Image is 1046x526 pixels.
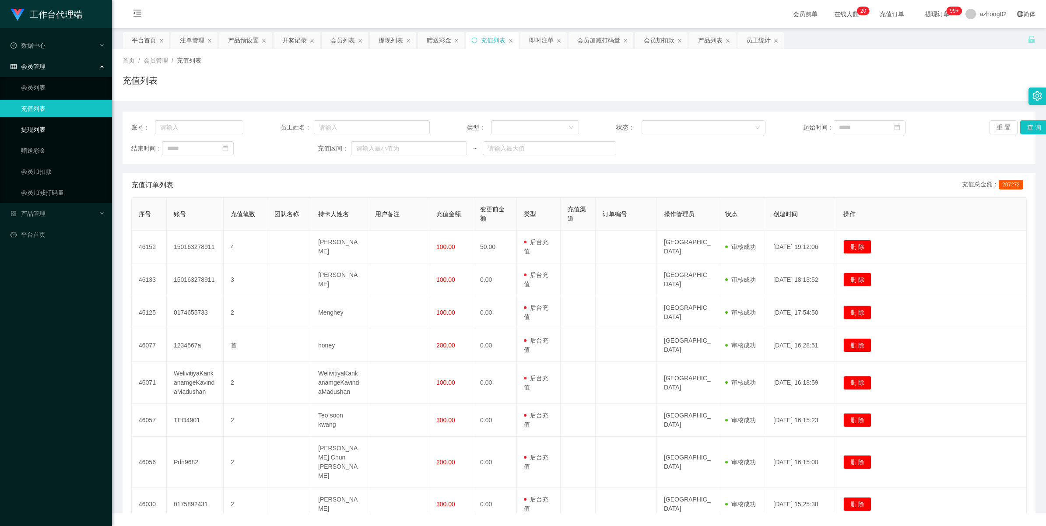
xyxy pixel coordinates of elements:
td: 46056 [132,437,167,488]
span: 充值订单列表 [131,180,173,190]
i: 图标: global [1017,11,1023,17]
td: [DATE] 16:15:23 [766,404,836,437]
div: 充值列表 [481,32,505,49]
span: 状态 [725,210,737,217]
i: 图标: close [207,38,212,43]
span: / [172,57,173,64]
div: 产品预设置 [228,32,259,49]
span: 提现订单 [921,11,954,17]
td: [PERSON_NAME] [311,231,368,263]
button: 删 除 [843,413,871,427]
button: 删 除 [843,338,871,352]
i: 图标: setting [1032,91,1042,101]
td: 0.00 [473,329,517,362]
span: 后台充值 [524,412,548,428]
td: 0.00 [473,296,517,329]
span: 300.00 [436,501,455,508]
span: 类型 [524,210,536,217]
span: 会员管理 [144,57,168,64]
span: 审核成功 [725,459,756,466]
span: 持卡人姓名 [318,210,349,217]
i: 图标: calendar [894,124,900,130]
td: 46057 [132,404,167,437]
i: 图标: calendar [222,145,228,151]
span: 充值列表 [177,57,201,64]
td: [GEOGRAPHIC_DATA] [657,263,718,296]
td: [PERSON_NAME] [311,263,368,296]
td: 46071 [132,362,167,404]
button: 重 置 [990,120,1018,134]
td: 2 [224,437,267,488]
span: 首页 [123,57,135,64]
button: 删 除 [843,305,871,319]
a: 会员列表 [21,79,105,96]
button: 删 除 [843,376,871,390]
button: 删 除 [843,273,871,287]
span: 序号 [139,210,151,217]
input: 请输入 [314,120,430,134]
div: 注单管理 [180,32,204,49]
p: 2 [860,7,863,15]
td: 0.00 [473,488,517,521]
td: [GEOGRAPHIC_DATA] [657,437,718,488]
div: 会员列表 [330,32,355,49]
i: 图标: down [755,125,760,131]
div: 平台首页 [132,32,156,49]
span: 操作管理员 [664,210,695,217]
span: 后台充值 [524,496,548,512]
button: 删 除 [843,497,871,511]
h1: 充值列表 [123,74,158,87]
span: 100.00 [436,243,455,250]
td: 150163278911 [167,263,224,296]
td: 50.00 [473,231,517,263]
a: 提现列表 [21,121,105,138]
td: [DATE] 18:13:52 [766,263,836,296]
div: 充值总金额： [962,180,1027,190]
span: 审核成功 [725,309,756,316]
i: 图标: check-circle-o [11,42,17,49]
i: 图标: close [406,38,411,43]
i: 图标: close [725,38,730,43]
span: 充值笔数 [231,210,255,217]
td: Teo soon kwang [311,404,368,437]
td: 首 [224,329,267,362]
td: 0.00 [473,437,517,488]
span: 充值渠道 [568,206,586,222]
span: 充值订单 [875,11,909,17]
button: 删 除 [843,455,871,469]
a: 会员加扣款 [21,163,105,180]
span: 在线人数 [830,11,863,17]
span: 后台充值 [524,304,548,320]
span: 审核成功 [725,342,756,349]
span: 后台充值 [524,271,548,288]
i: 图标: menu-fold [123,0,152,28]
span: 团队名称 [274,210,299,217]
i: 图标: appstore-o [11,210,17,217]
div: 员工统计 [746,32,771,49]
span: 100.00 [436,379,455,386]
span: ~ [467,144,483,153]
td: 1234567a [167,329,224,362]
td: 0174655733 [167,296,224,329]
div: 开奖记录 [282,32,307,49]
span: 订单编号 [603,210,627,217]
td: honey [311,329,368,362]
span: 产品管理 [11,210,46,217]
input: 请输入 [155,120,243,134]
td: 0175892431 [167,488,224,521]
i: 图标: close [677,38,682,43]
sup: 20 [857,7,870,15]
td: [DATE] 16:15:00 [766,437,836,488]
td: [GEOGRAPHIC_DATA] [657,362,718,404]
td: [GEOGRAPHIC_DATA] [657,231,718,263]
a: 工作台代理端 [11,11,82,18]
span: 状态： [616,123,642,132]
span: 操作 [843,210,856,217]
td: 2 [224,404,267,437]
i: 图标: sync [471,37,477,43]
span: 审核成功 [725,243,756,250]
span: 充值区间： [318,144,351,153]
td: 46125 [132,296,167,329]
i: 图标: close [358,38,363,43]
input: 请输入最小值为 [351,141,467,155]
